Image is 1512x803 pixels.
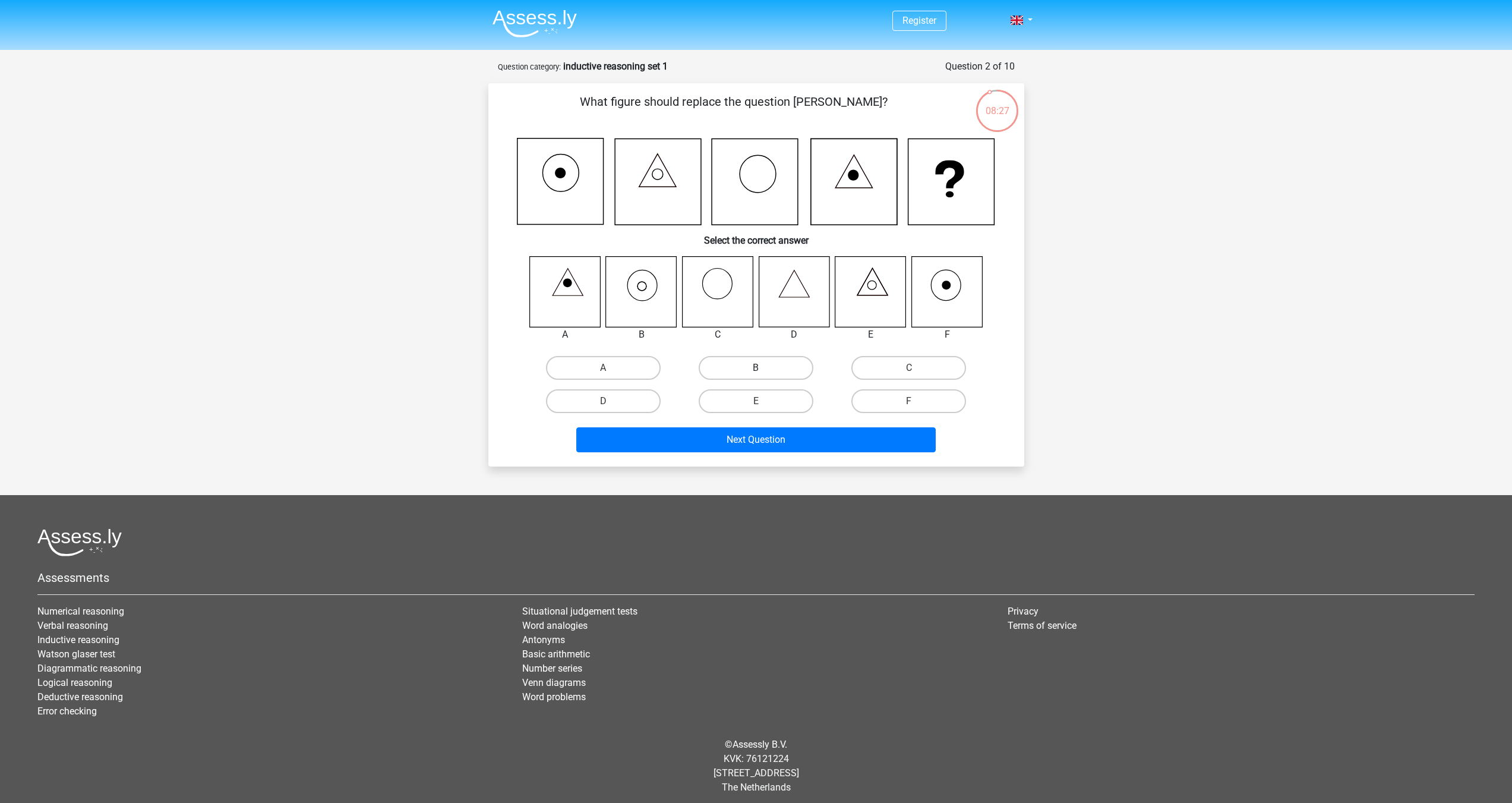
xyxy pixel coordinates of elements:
[851,356,966,380] label: C
[563,61,668,72] strong: inductive reasoning set 1
[546,356,661,380] label: A
[522,634,565,645] a: Antonyms
[37,663,141,674] a: Diagrammatic reasoning
[673,328,763,342] div: C
[522,620,588,631] a: Word analogies
[945,59,1015,74] div: Question 2 of 10
[596,328,686,342] div: B
[522,606,637,617] a: Situational judgement tests
[522,677,586,688] a: Venn diagrams
[576,427,936,452] button: Next Question
[507,225,1005,246] h6: Select the correct answer
[851,389,966,413] label: F
[37,648,115,660] a: Watson glaser test
[520,328,610,342] div: A
[37,706,97,717] a: Error checking
[522,648,590,660] a: Basic arithmetic
[37,606,124,617] a: Numerical reasoning
[37,528,122,556] img: Assessly logo
[902,15,936,26] a: Register
[699,389,813,413] label: E
[522,663,582,674] a: Number series
[546,389,661,413] label: D
[699,356,813,380] label: B
[1008,620,1077,631] a: Terms of service
[1008,606,1038,617] a: Privacy
[750,328,839,342] div: D
[975,89,1019,118] div: 08:27
[507,93,961,128] p: What figure should replace the question [PERSON_NAME]?
[498,62,561,71] small: Question category:
[902,328,992,342] div: F
[37,620,108,631] a: Verbal reasoning
[493,10,577,37] img: Assessly
[37,571,1475,585] h5: Assessments
[522,691,586,703] a: Word problems
[826,328,916,342] div: E
[37,677,112,688] a: Logical reasoning
[37,634,119,645] a: Inductive reasoning
[733,739,787,750] a: Assessly B.V.
[37,691,123,703] a: Deductive reasoning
